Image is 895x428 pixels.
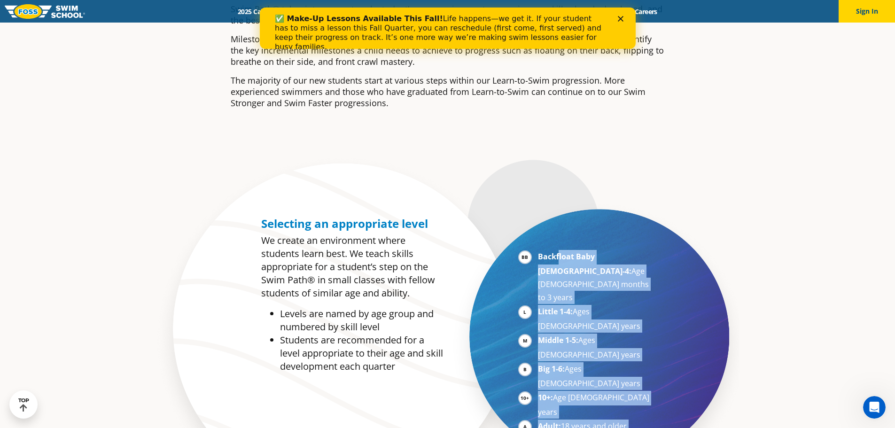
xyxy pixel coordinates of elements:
[538,364,565,374] strong: Big 1-6:
[863,396,886,419] iframe: Intercom live chat
[231,75,665,109] p: The majority of our new students start at various steps within our Learn-to-Swim progression. Mor...
[626,7,665,16] a: Careers
[5,4,85,19] img: FOSS Swim School Logo
[538,334,653,361] li: Ages [DEMOGRAPHIC_DATA] years
[288,7,328,16] a: Schools
[538,391,653,419] li: Age [DEMOGRAPHIC_DATA] years
[538,306,573,317] strong: Little 1-4:
[538,250,653,304] li: Age [DEMOGRAPHIC_DATA] months to 3 years
[538,305,653,333] li: Ages [DEMOGRAPHIC_DATA] years
[261,216,428,231] span: Selecting an appropriate level
[231,33,665,67] p: Milestones are based on key skills, not arbitrary age or timeframes. [PERSON_NAME] Teachers will ...
[328,7,410,16] a: Swim Path® Program
[358,8,367,14] div: Close
[18,397,29,412] div: TOP
[280,307,443,334] li: Levels are named by age group and numbered by skill level
[261,234,443,300] p: We create an environment where students learn best. We teach skills appropriate for a student’s s...
[15,7,346,44] div: Life happens—we get it. If your student has to miss a lesson this Fall Quarter, you can reschedul...
[538,251,631,276] strong: Backfloat Baby [DEMOGRAPHIC_DATA]-4:
[230,7,288,16] a: 2025 Calendar
[538,362,653,390] li: Ages [DEMOGRAPHIC_DATA] years
[260,8,636,49] iframe: Intercom live chat banner
[597,7,626,16] a: Blog
[410,7,498,16] a: About [PERSON_NAME]
[498,7,597,16] a: Swim Like [PERSON_NAME]
[538,392,553,403] strong: 10+:
[15,7,183,16] b: ✅ Make-Up Lessons Available This Fall!
[538,335,578,345] strong: Middle 1-5:
[280,334,443,373] li: Students are recommended for a level appropriate to their age and skill development each quarter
